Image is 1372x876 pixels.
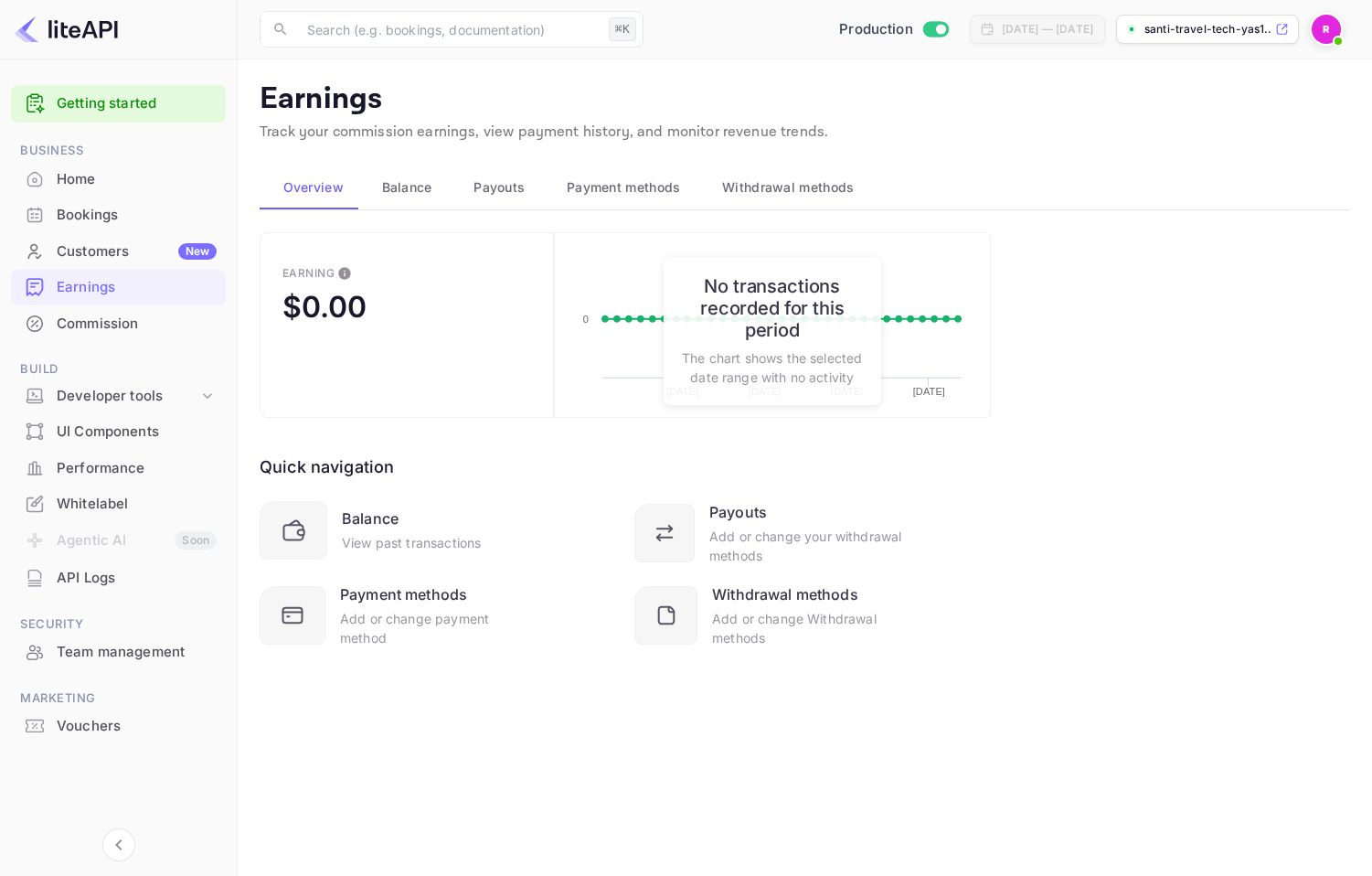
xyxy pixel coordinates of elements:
div: Commission [57,314,217,335]
div: Performance [11,451,226,486]
h6: No transactions recorded for this period [682,275,863,341]
span: Withdrawal methods [722,176,854,198]
a: Commission [11,306,226,340]
div: Home [11,162,226,198]
span: Balance [382,176,432,198]
div: Developer tools [57,386,198,407]
div: Customers [57,241,217,262]
div: Withdrawal methods [712,583,858,605]
a: Getting started [57,93,217,114]
div: Payment methods [340,583,467,605]
text: [DATE] [913,386,945,397]
div: UI Components [11,414,226,450]
a: Performance [11,451,226,485]
a: UI Components [11,414,226,448]
span: Security [11,614,226,635]
div: Developer tools [11,380,226,412]
a: Home [11,162,226,196]
a: CustomersNew [11,234,226,268]
div: Bookings [11,198,226,233]
div: Add or change Withdrawal methods [712,609,903,647]
span: Overview [283,176,344,198]
div: API Logs [11,561,226,596]
div: Getting started [11,85,226,123]
span: Business [11,141,226,161]
div: Add or change payment method [340,609,528,647]
div: Vouchers [57,716,217,737]
div: Earning [282,266,335,280]
div: Switch to Sandbox mode [832,19,955,40]
div: Quick navigation [260,454,394,479]
div: $0.00 [282,289,367,325]
div: ⌘K [609,17,636,41]
button: This is the amount of confirmed commission that will be paid to you on the next scheduled deposit [330,259,359,288]
div: Team management [11,635,226,670]
button: Collapse navigation [102,828,135,861]
div: Earnings [11,270,226,305]
a: Bookings [11,198,226,231]
div: [DATE] — [DATE] [1002,21,1093,37]
div: UI Components [57,422,217,443]
div: Team management [57,642,217,663]
div: scrollable auto tabs example [260,166,1350,209]
div: Commission [11,306,226,342]
p: Earnings [260,81,1350,118]
a: Vouchers [11,709,226,742]
button: EarningThis is the amount of confirmed commission that will be paid to you on the next scheduled ... [260,232,554,418]
div: Balance [342,507,399,529]
span: Build [11,359,226,379]
span: Payouts [473,176,525,198]
a: Earnings [11,270,226,304]
p: santi-travel-tech-yas1... [1144,21,1271,37]
div: Payouts [709,501,767,523]
div: Vouchers [11,709,226,744]
div: View past transactions [342,533,481,552]
div: Performance [57,458,217,479]
img: Revolut [1312,15,1341,44]
div: Home [57,169,217,190]
a: API Logs [11,561,226,594]
div: Bookings [57,205,217,226]
a: Team management [11,635,226,668]
a: Whitelabel [11,486,226,520]
div: Earnings [57,277,217,298]
p: The chart shows the selected date range with no activity [682,348,863,387]
span: Payment methods [567,176,681,198]
div: CustomersNew [11,234,226,270]
p: Track your commission earnings, view payment history, and monitor revenue trends. [260,122,1350,144]
div: Whitelabel [57,494,217,515]
img: LiteAPI logo [15,15,118,44]
div: Add or change your withdrawal methods [709,527,903,565]
div: New [178,243,217,260]
div: API Logs [57,568,217,589]
span: Marketing [11,689,226,709]
div: Whitelabel [11,486,226,522]
span: Production [839,19,913,40]
text: 0 [582,314,588,325]
input: Search (e.g. bookings, documentation) [296,11,601,48]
